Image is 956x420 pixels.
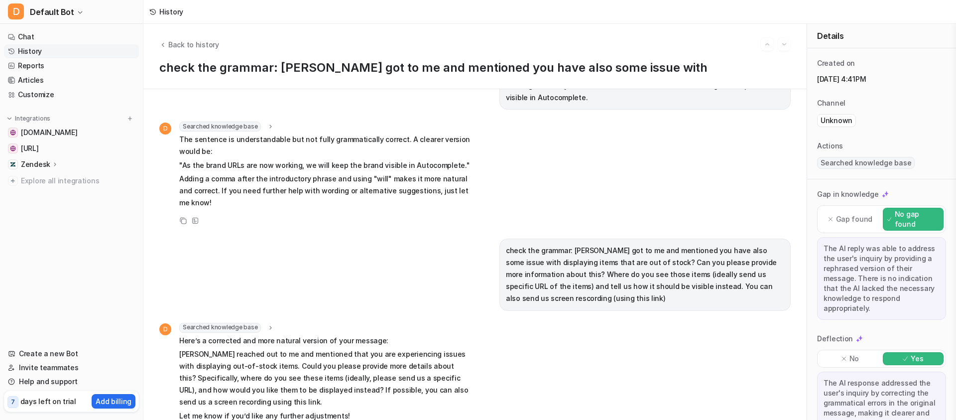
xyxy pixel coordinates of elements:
[817,58,855,68] p: Created on
[126,115,133,122] img: menu_add.svg
[764,40,771,49] img: Previous session
[21,159,50,169] p: Zendesk
[159,61,791,75] p: check the grammar: [PERSON_NAME] got to me and mentioned you have also some issue with
[781,40,788,49] img: Next session
[10,130,16,136] img: help.luigisbox.com
[895,209,939,229] p: No gap found
[817,74,946,84] p: [DATE] 4:41PM
[817,189,879,199] p: Gap in knowledge
[21,128,77,138] span: [DOMAIN_NAME]
[179,348,471,408] p: [PERSON_NAME] reached out to me and mentioned that you are experiencing issues with displaying ou...
[159,123,171,135] span: D
[4,114,53,124] button: Integrations
[15,115,50,123] p: Integrations
[4,347,139,361] a: Create a new Bot
[4,375,139,389] a: Help and support
[8,176,18,186] img: explore all integrations
[159,323,171,335] span: D
[807,24,956,48] div: Details
[506,80,784,104] p: is this gramaticaly correct: As the brand URLs are now working we keep the brand visible in Autoc...
[4,44,139,58] a: History
[4,126,139,140] a: help.luigisbox.com[DOMAIN_NAME]
[10,145,16,151] img: dashboard.eesel.ai
[168,39,219,50] span: Back to history
[836,214,872,224] p: Gap found
[761,38,774,51] button: Go to previous session
[179,323,261,333] span: Searched knowledge base
[92,394,135,409] button: Add billing
[506,245,784,304] p: check the grammar: [PERSON_NAME] got to me and mentioned you have also some issue with displaying...
[4,30,139,44] a: Chat
[4,141,139,155] a: dashboard.eesel.ai[URL]
[817,157,915,169] span: Searched knowledge base
[10,161,16,167] img: Zendesk
[179,134,471,157] p: The sentence is understandable but not fully grammatically correct. A clearer version would be:
[21,143,39,153] span: [URL]
[20,396,76,407] p: days left on trial
[179,159,471,171] p: "As the brand URLs are now working, we will keep the brand visible in Autocomplete."
[849,354,859,364] p: No
[911,354,923,364] p: Yes
[4,361,139,375] a: Invite teammates
[21,173,135,189] span: Explore all integrations
[179,335,471,347] p: Here’s a corrected and more natural version of your message:
[821,116,852,126] p: Unknown
[11,398,15,407] p: 7
[30,5,74,19] span: Default Bot
[159,39,219,50] button: Back to history
[4,59,139,73] a: Reports
[8,3,24,19] span: D
[4,73,139,87] a: Articles
[817,98,845,108] p: Channel
[4,174,139,188] a: Explore all integrations
[4,88,139,102] a: Customize
[159,6,183,17] div: History
[778,38,791,51] button: Go to next session
[96,396,131,407] p: Add billing
[179,173,471,209] p: Adding a comma after the introductory phrase and using "will" makes it more natural and correct. ...
[179,122,261,132] span: Searched knowledge base
[817,237,946,320] div: The AI reply was able to address the user's inquiry by providing a rephrased version of their mes...
[817,141,843,151] p: Actions
[817,334,853,344] p: Deflection
[6,115,13,122] img: expand menu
